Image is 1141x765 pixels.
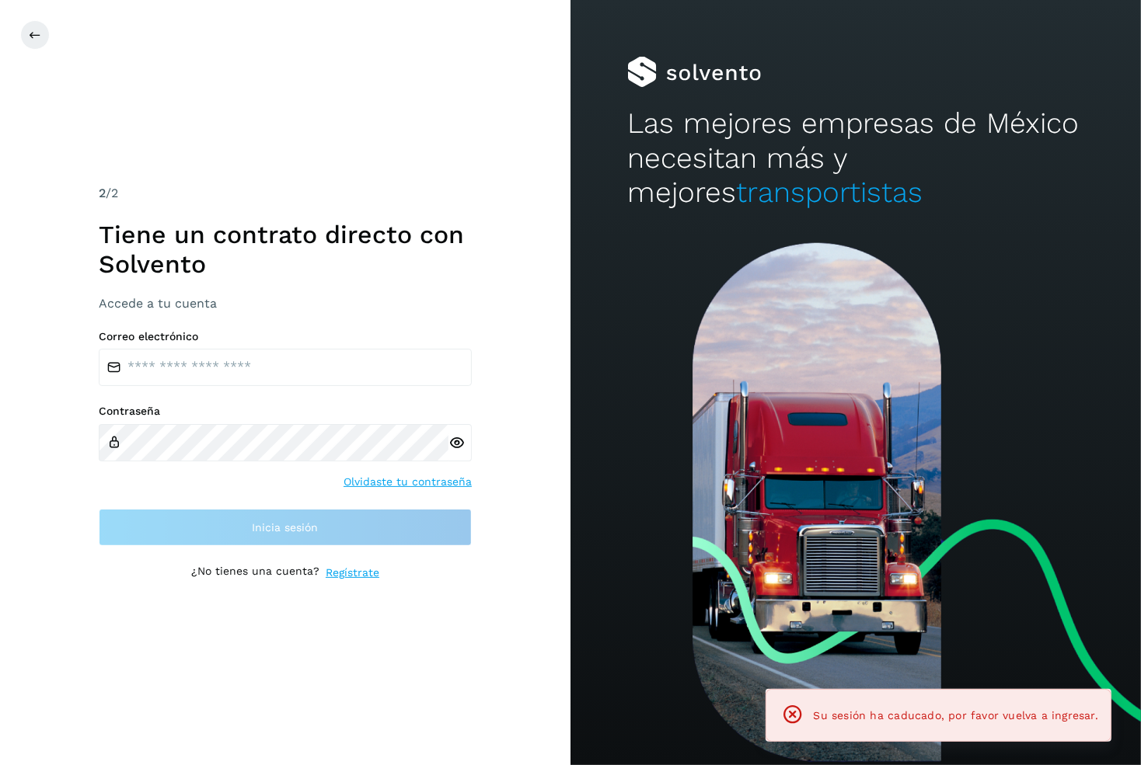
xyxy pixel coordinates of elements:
[99,405,472,418] label: Contraseña
[191,565,319,581] p: ¿No tienes una cuenta?
[99,186,106,200] span: 2
[814,709,1098,722] span: Su sesión ha caducado, por favor vuelva a ingresar.
[99,220,472,280] h1: Tiene un contrato directo con Solvento
[344,474,472,490] a: Olvidaste tu contraseña
[627,106,1083,210] h2: Las mejores empresas de México necesitan más y mejores
[99,296,472,311] h3: Accede a tu cuenta
[99,184,472,203] div: /2
[326,565,379,581] a: Regístrate
[99,509,472,546] button: Inicia sesión
[736,176,923,209] span: transportistas
[253,522,319,533] span: Inicia sesión
[99,330,472,343] label: Correo electrónico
